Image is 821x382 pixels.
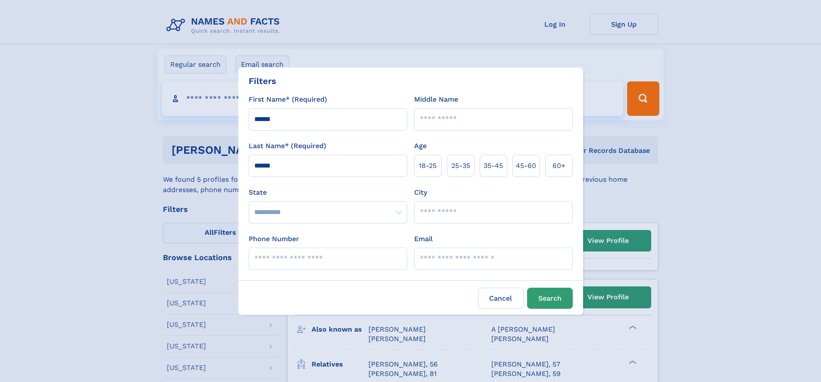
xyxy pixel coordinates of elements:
[478,288,524,309] label: Cancel
[249,141,326,151] label: Last Name* (Required)
[516,161,536,171] span: 45‑60
[249,94,327,105] label: First Name* (Required)
[249,234,299,244] label: Phone Number
[249,187,407,198] label: State
[414,141,427,151] label: Age
[249,75,276,87] div: Filters
[414,94,458,105] label: Middle Name
[451,161,470,171] span: 25‑35
[414,187,427,198] label: City
[484,161,503,171] span: 35‑45
[553,161,565,171] span: 60+
[419,161,437,171] span: 18‑25
[414,234,433,244] label: Email
[527,288,573,309] button: Search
